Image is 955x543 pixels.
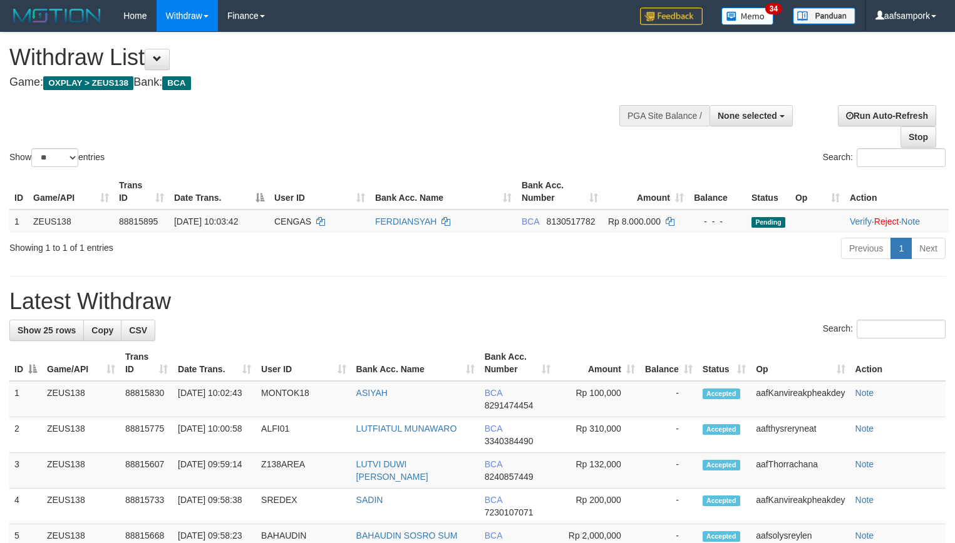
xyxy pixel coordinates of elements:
[703,531,740,542] span: Accepted
[640,489,698,524] td: -
[901,216,920,226] a: Note
[256,381,351,417] td: MONTOK18
[850,216,872,226] a: Verify
[710,105,793,126] button: None selected
[855,459,874,469] a: Note
[555,489,640,524] td: Rp 200,000
[857,148,946,167] input: Search:
[356,424,457,434] a: LUTFIATUL MUNAWARO
[91,325,113,335] span: Copy
[169,174,269,210] th: Date Trans.: activate to sort column descending
[823,148,946,167] label: Search:
[640,453,698,489] td: -
[793,8,855,24] img: panduan.png
[256,345,351,381] th: User ID: activate to sort column ascending
[9,289,946,314] h1: Latest Withdraw
[689,174,746,210] th: Balance
[18,325,76,335] span: Show 25 rows
[746,174,790,210] th: Status
[485,388,502,398] span: BCA
[9,6,105,25] img: MOTION_logo.png
[162,76,190,90] span: BCA
[841,238,891,259] a: Previous
[901,126,936,148] a: Stop
[619,105,710,126] div: PGA Site Balance /
[174,216,238,226] span: [DATE] 10:03:42
[42,489,120,524] td: ZEUS138
[120,345,173,381] th: Trans ID: activate to sort column ascending
[28,210,114,233] td: ZEUS138
[356,495,383,505] a: SADIN
[173,417,256,453] td: [DATE] 10:00:58
[485,530,502,540] span: BCA
[485,472,534,482] span: Copy 8240857449 to clipboard
[522,216,539,226] span: BCA
[9,76,624,89] h4: Game: Bank:
[640,381,698,417] td: -
[765,3,782,14] span: 34
[855,495,874,505] a: Note
[120,489,173,524] td: 88815733
[356,459,428,482] a: LUTVI DUWI [PERSON_NAME]
[698,345,751,381] th: Status: activate to sort column ascending
[485,459,502,469] span: BCA
[173,381,256,417] td: [DATE] 10:02:43
[31,148,78,167] select: Showentries
[703,388,740,399] span: Accepted
[173,453,256,489] td: [DATE] 09:59:14
[119,216,158,226] span: 88815895
[855,530,874,540] a: Note
[274,216,311,226] span: CENGAS
[845,174,949,210] th: Action
[356,530,458,540] a: BAHAUDIN SOSRO SUM
[857,320,946,338] input: Search:
[173,489,256,524] td: [DATE] 09:58:38
[751,217,785,228] span: Pending
[790,174,845,210] th: Op: activate to sort column ascending
[608,216,661,226] span: Rp 8.000.000
[890,238,912,259] a: 1
[42,453,120,489] td: ZEUS138
[9,345,42,381] th: ID: activate to sort column descending
[173,345,256,381] th: Date Trans.: activate to sort column ascending
[121,320,155,341] a: CSV
[9,453,42,489] td: 3
[555,345,640,381] th: Amount: activate to sort column ascending
[43,76,133,90] span: OXPLAY > ZEUS138
[855,388,874,398] a: Note
[751,345,850,381] th: Op: activate to sort column ascending
[256,453,351,489] td: Z138AREA
[555,453,640,489] td: Rp 132,000
[480,345,555,381] th: Bank Acc. Number: activate to sort column ascending
[9,148,105,167] label: Show entries
[485,424,502,434] span: BCA
[751,489,850,524] td: aafKanvireakpheakdey
[120,417,173,453] td: 88815775
[703,495,740,506] span: Accepted
[485,495,502,505] span: BCA
[9,210,28,233] td: 1
[83,320,121,341] a: Copy
[751,417,850,453] td: aafthysreryneat
[718,111,777,121] span: None selected
[603,174,689,210] th: Amount: activate to sort column ascending
[42,381,120,417] td: ZEUS138
[351,345,480,381] th: Bank Acc. Name: activate to sort column ascending
[555,417,640,453] td: Rp 310,000
[751,381,850,417] td: aafKanvireakpheakdey
[694,215,741,228] div: - - -
[269,174,370,210] th: User ID: activate to sort column ascending
[9,45,624,70] h1: Withdraw List
[485,436,534,446] span: Copy 3340384490 to clipboard
[370,174,517,210] th: Bank Acc. Name: activate to sort column ascending
[9,236,388,254] div: Showing 1 to 1 of 1 entries
[9,489,42,524] td: 4
[120,381,173,417] td: 88815830
[838,105,936,126] a: Run Auto-Refresh
[751,453,850,489] td: aafThorrachana
[640,8,703,25] img: Feedback.jpg
[721,8,774,25] img: Button%20Memo.svg
[855,424,874,434] a: Note
[120,453,173,489] td: 88815607
[517,174,603,210] th: Bank Acc. Number: activate to sort column ascending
